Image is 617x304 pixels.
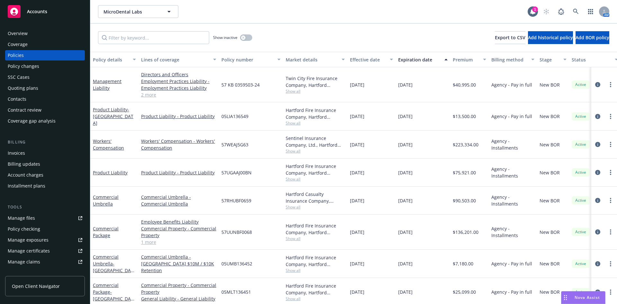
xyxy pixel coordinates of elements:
a: Commercial Package [93,226,119,238]
a: more [607,260,614,268]
span: [DATE] [350,81,364,88]
span: Show all [286,236,345,241]
span: 05UMB136452 [221,260,252,267]
span: Nova Assist [575,295,600,300]
a: Manage certificates [5,246,85,256]
div: Market details [286,56,338,63]
div: Policy details [93,56,129,63]
div: Quoting plans [8,83,38,93]
a: Report a Bug [555,5,568,18]
a: Product Liability [93,170,128,176]
div: Manage exposures [8,235,49,245]
div: Twin City Fire Insurance Company, Hartford Insurance Group [286,75,345,88]
span: Agency - Pay in full [491,289,532,295]
div: Billing method [491,56,527,63]
div: Contract review [8,105,41,115]
div: Policy number [221,56,273,63]
a: Accounts [5,3,85,21]
a: Commercial Umbrella - [GEOGRAPHIC_DATA] $10M / $10K Retention [141,253,216,274]
span: Export to CSV [495,34,525,41]
span: $40,995.00 [453,81,476,88]
span: $25,099.00 [453,289,476,295]
div: Manage claims [8,257,40,267]
span: $136,201.00 [453,229,478,235]
div: Policy changes [8,61,39,71]
button: Effective date [347,52,396,67]
div: Hartford Fire Insurance Company, Hartford Insurance Group, Hartford Insurance Group (International) [286,282,345,296]
a: 2 more [141,91,216,98]
span: [DATE] [398,197,413,204]
span: - [GEOGRAPHIC_DATA] [93,106,133,126]
span: Manage exposures [5,235,85,245]
a: Commercial Property - Commercial Property [141,225,216,239]
a: circleInformation [594,288,602,296]
div: Account charges [8,170,43,180]
span: Active [574,142,587,147]
span: Agency - Pay in full [491,260,532,267]
div: Manage BORs [8,268,38,278]
span: Active [574,170,587,175]
span: Open Client Navigator [12,283,60,290]
div: Hartford Fire Insurance Company, Hartford Insurance Group, Hartford Insurance Group (International) [286,254,345,268]
div: Hartford Fire Insurance Company, Hartford Insurance Group [286,222,345,236]
span: Accounts [27,9,47,14]
span: MicroDental Labs [103,8,159,15]
span: New BOR [540,289,560,295]
a: circleInformation [594,260,602,268]
span: [DATE] [398,81,413,88]
span: [DATE] [398,113,413,120]
a: more [607,141,614,148]
a: Contract review [5,105,85,115]
span: [DATE] [398,229,413,235]
a: circleInformation [594,169,602,176]
span: [DATE] [398,169,413,176]
a: Coverage [5,39,85,50]
span: Active [574,114,587,119]
div: Billing updates [8,159,40,169]
a: Product Liability [93,106,133,126]
a: Account charges [5,170,85,180]
a: Commercial Umbrella - Commercial Umbrella [141,194,216,207]
span: Agency - Installments [491,225,534,239]
input: Filter by keyword... [98,31,209,44]
div: Coverage gap analysis [8,116,56,126]
button: Premium [450,52,489,67]
a: Management Liability [93,78,121,91]
button: Add BOR policy [576,31,609,44]
a: Quoting plans [5,83,85,93]
button: Export to CSV [495,31,525,44]
a: Contacts [5,94,85,104]
a: circleInformation [594,228,602,236]
a: SSC Cases [5,72,85,82]
div: 1 [532,6,538,12]
a: 1 more [141,239,216,245]
button: Nova Assist [561,291,605,304]
span: 57 KB 0359503-24 [221,81,260,88]
a: more [607,81,614,88]
span: New BOR [540,81,560,88]
span: Show all [286,204,345,210]
span: New BOR [540,260,560,267]
span: [DATE] [350,113,364,120]
button: Stage [537,52,569,67]
div: Manage certificates [8,246,50,256]
span: Agency - Installments [491,166,534,179]
a: Workers' Compensation - Workers' Compensation [141,138,216,151]
span: New BOR [540,169,560,176]
span: Show all [286,296,345,301]
span: New BOR [540,197,560,204]
span: $75,921.00 [453,169,476,176]
a: Commercial Property - Commercial Property [141,282,216,295]
div: Sentinel Insurance Company, Ltd., Hartford Insurance Group [286,135,345,148]
a: circleInformation [594,141,602,148]
a: Manage BORs [5,268,85,278]
a: more [607,288,614,296]
a: Employee Benefits Liability [141,218,216,225]
button: Expiration date [396,52,450,67]
span: Active [574,229,587,235]
div: Hartford Fire Insurance Company, Hartford Insurance Group [286,107,345,120]
a: Workers' Compensation [93,138,124,151]
button: MicroDental Labs [98,5,178,18]
span: 05MLT136451 [221,289,251,295]
div: Coverage [8,39,28,50]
